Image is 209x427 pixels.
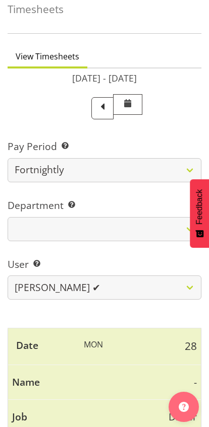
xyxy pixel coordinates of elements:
[195,189,204,225] span: Feedback
[84,338,103,354] span: Mon
[179,402,189,412] img: help-xxl-2.png
[16,50,79,62] span: View Timesheets
[169,410,197,424] span: Driver
[72,73,137,84] h5: [DATE] - [DATE]
[185,338,197,354] span: 28
[194,375,197,390] span: -
[8,4,193,15] h4: Timesheets
[8,257,201,272] label: User
[8,139,201,154] label: Pay Period
[8,198,201,213] label: Department
[190,179,209,248] button: Feedback - Show survey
